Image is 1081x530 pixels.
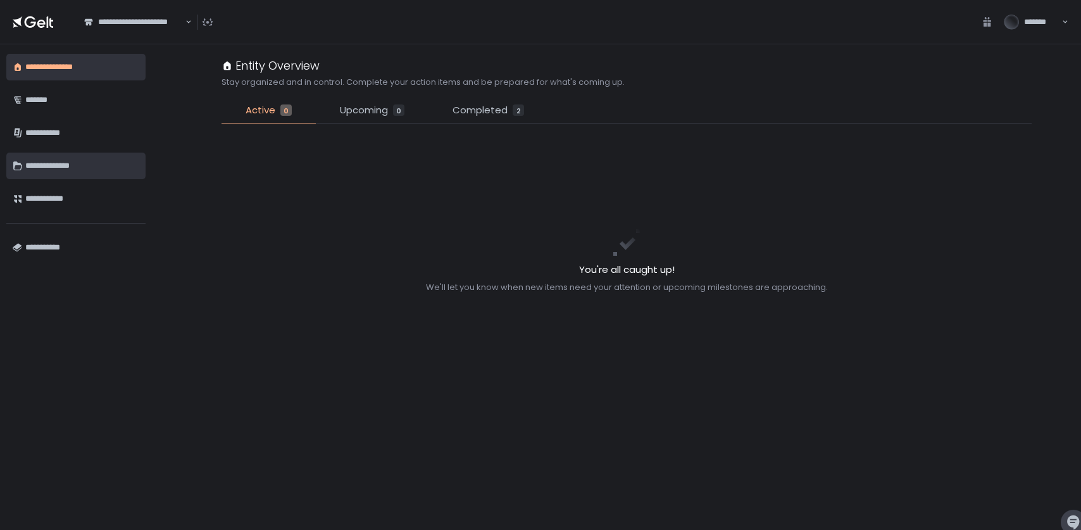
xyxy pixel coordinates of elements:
div: We'll let you know when new items need your attention or upcoming milestones are approaching. [426,282,828,293]
h2: You're all caught up! [426,263,828,277]
span: Upcoming [340,103,388,118]
div: Entity Overview [222,57,320,74]
div: 0 [280,104,292,116]
span: Active [246,103,275,118]
div: Search for option [76,9,192,35]
div: 2 [513,104,524,116]
div: 0 [393,104,404,116]
h2: Stay organized and in control. Complete your action items and be prepared for what's coming up. [222,77,625,88]
span: Completed [453,103,508,118]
